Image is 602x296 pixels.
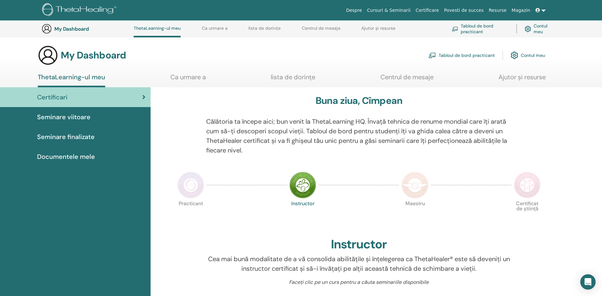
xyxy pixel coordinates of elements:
a: lista de dorințe [271,73,315,86]
p: Maestru [402,201,428,228]
img: logo.png [42,3,119,18]
span: Seminare finalizate [37,132,95,142]
a: Certificare [413,4,442,16]
p: Instructor [289,201,316,228]
a: Ca urmare a [202,26,228,36]
span: Certificari [37,92,67,102]
a: Centrul de mesaje [380,73,434,86]
span: Documentele mele [37,152,95,161]
a: Magazin [509,4,533,16]
a: ThetaLearning-ul meu [134,26,181,37]
a: Ajutor și resurse [361,26,395,36]
img: Master [402,172,428,199]
a: Povesti de succes [442,4,486,16]
img: Instructor [289,172,316,199]
p: Călătoria ta începe aici; bun venit la ThetaLearning HQ. Învață tehnica de renume mondial care îț... [206,117,512,155]
img: cog.svg [511,50,518,61]
p: Practicant [177,201,204,228]
a: Despre [343,4,364,16]
img: generic-user-icon.jpg [42,24,52,34]
a: Resurse [486,4,509,16]
img: cog.svg [525,24,531,34]
a: Tabloul de bord practicant [452,22,509,36]
h3: My Dashboard [61,50,126,61]
img: Certificate of Science [514,172,541,199]
img: Practitioner [177,172,204,199]
p: Faceți clic pe un curs pentru a căuta seminariile disponibile [206,278,512,286]
a: lista de dorințe [248,26,281,36]
a: Ca urmare a [170,73,206,86]
a: Contul meu [511,48,545,62]
a: Ajutor și resurse [498,73,546,86]
p: Cea mai bună modalitate de a vă consolida abilitățile și înțelegerea ca ThetaHealer® este să deve... [206,254,512,273]
p: Certificat de știință [514,201,541,228]
a: ThetaLearning-ul meu [38,73,105,87]
h3: My Dashboard [54,26,118,32]
img: chalkboard-teacher.svg [452,27,458,31]
a: Centrul de mesaje [302,26,340,36]
a: Contul meu [525,22,554,36]
img: chalkboard-teacher.svg [428,52,436,58]
div: Open Intercom Messenger [580,274,596,290]
h2: Instructor [331,237,387,252]
a: Tabloul de bord practicant [428,48,495,62]
img: generic-user-icon.jpg [38,45,58,66]
h3: Buna ziua, Cîmpean [316,95,403,106]
span: Seminare viitoare [37,112,90,122]
a: Cursuri & Seminarii [364,4,413,16]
